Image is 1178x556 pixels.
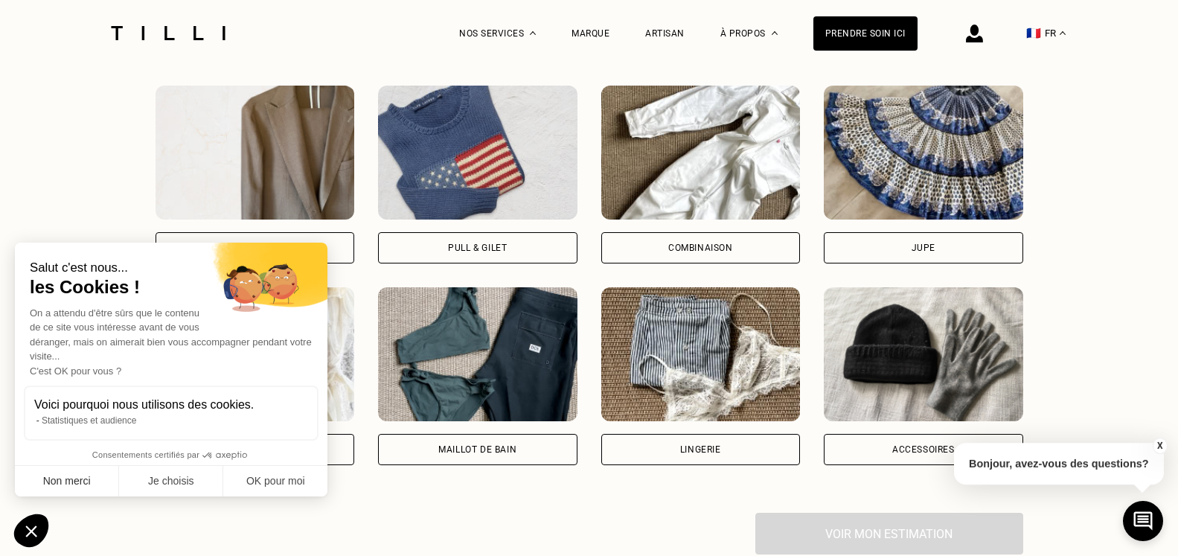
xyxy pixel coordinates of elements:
img: Menu déroulant à propos [772,31,778,35]
img: Tilli retouche votre Tailleur [156,86,355,220]
img: Tilli retouche votre Jupe [824,86,1023,220]
p: Bonjour, avez-vous des questions? [954,443,1164,485]
img: icône connexion [966,25,983,42]
a: Marque [572,28,609,39]
div: Lingerie [680,445,721,454]
img: Tilli retouche votre Accessoires [824,287,1023,421]
div: Accessoires [892,445,955,454]
img: menu déroulant [1060,31,1066,35]
div: Pull & gilet [448,243,507,252]
a: Prendre soin ici [813,16,918,51]
button: X [1152,438,1167,454]
img: Tilli retouche votre Lingerie [601,287,801,421]
div: Maillot de bain [438,445,516,454]
span: 🇫🇷 [1026,26,1041,40]
a: Artisan [645,28,685,39]
img: Tilli retouche votre Maillot de bain [378,287,577,421]
img: Tilli retouche votre Combinaison [601,86,801,220]
img: Tilli retouche votre Pull & gilet [378,86,577,220]
img: Menu déroulant [530,31,536,35]
img: Logo du service de couturière Tilli [106,26,231,40]
div: Combinaison [668,243,733,252]
div: Jupe [912,243,935,252]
